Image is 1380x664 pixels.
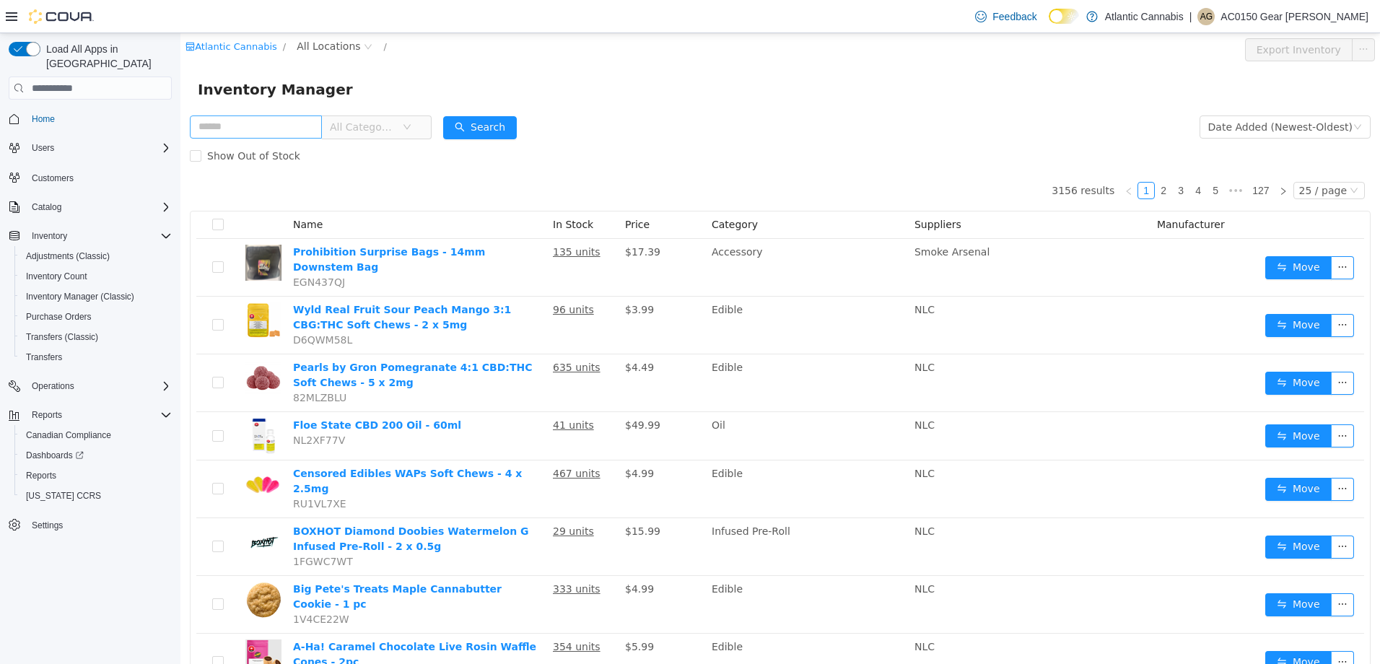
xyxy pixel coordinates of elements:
[525,485,728,543] td: Infused Pre-Roll
[65,385,101,421] img: Floe State CBD 200 Oil - 60ml hero shot
[372,434,420,446] u: 467 units
[992,149,1008,165] a: 3
[734,213,809,224] span: Smoke Arsenal
[26,110,61,128] a: Home
[1169,153,1178,163] i: icon: down
[1085,560,1151,583] button: icon: swapMove
[113,608,356,634] a: A-Ha! Caramel Chocolate Live Rosin Waffle Cones - 2pc
[26,490,101,502] span: [US_STATE] CCRS
[525,321,728,379] td: Edible
[734,550,754,562] span: NLC
[26,110,172,128] span: Home
[65,269,101,305] img: Wyld Real Fruit Sour Peach Mango 3:1 CBG:THC Soft Chews - 2 x 5mg hero shot
[977,185,1044,197] span: Manufacturer
[1150,445,1174,468] button: icon: ellipsis
[14,246,178,266] button: Adjustments (Classic)
[14,327,178,347] button: Transfers (Classic)
[734,434,754,446] span: NLC
[26,450,84,461] span: Dashboards
[1189,8,1192,25] p: |
[20,268,172,285] span: Inventory Count
[3,515,178,536] button: Settings
[17,45,181,68] span: Inventory Manager
[20,487,107,504] a: [US_STATE] CCRS
[222,89,231,100] i: icon: down
[26,377,80,395] button: Operations
[1105,8,1184,25] p: Atlantic Cannabis
[1150,618,1174,641] button: icon: ellipsis
[113,359,166,370] span: 82MLZBLU
[1150,560,1174,583] button: icon: ellipsis
[1173,89,1182,100] i: icon: down
[65,549,101,585] img: Big Pete's Treats Maple Cannabutter Cookie - 1 pc hero shot
[29,9,94,24] img: Cova
[26,271,87,282] span: Inventory Count
[20,487,172,504] span: Washington CCRS
[525,263,728,321] td: Edible
[26,406,172,424] span: Reports
[445,434,473,446] span: $4.99
[113,492,349,519] a: BOXHOT Diamond Doobies Watermelon G Infused Pre-Roll - 2 x 0.5g
[263,83,336,106] button: icon: searchSearch
[992,9,1036,24] span: Feedback
[975,149,991,165] a: 2
[1085,338,1151,362] button: icon: swapMove
[1028,83,1172,105] div: Date Added (Newest-Oldest)
[14,266,178,287] button: Inventory Count
[1094,149,1112,166] li: Next Page
[525,427,728,485] td: Edible
[26,377,172,395] span: Operations
[20,349,172,366] span: Transfers
[32,520,63,531] span: Settings
[5,9,14,18] i: icon: shop
[14,347,178,367] button: Transfers
[26,351,62,363] span: Transfers
[20,427,172,444] span: Canadian Compliance
[113,328,351,355] a: Pearls by Gron Pomegranate 4:1 CBD:THC Soft Chews - 5 x 2mg
[1085,281,1151,304] button: icon: swapMove
[40,42,172,71] span: Load All Apps in [GEOGRAPHIC_DATA]
[1197,8,1215,25] div: AC0150 Gear Mike
[9,102,172,573] nav: Complex example
[113,386,281,398] a: Floe State CBD 200 Oil - 60ml
[32,172,74,184] span: Customers
[3,405,178,425] button: Reports
[3,167,178,188] button: Customers
[26,139,60,157] button: Users
[1119,149,1166,165] div: 25 / page
[32,201,61,213] span: Catalog
[1067,149,1093,166] li: 127
[1044,149,1067,166] li: Next 5 Pages
[26,227,73,245] button: Inventory
[3,197,178,217] button: Catalog
[1049,24,1049,25] span: Dark Mode
[372,492,414,504] u: 29 units
[734,386,754,398] span: NLC
[1065,5,1172,28] button: Export Inventory
[65,606,101,642] img: A-Ha! Caramel Chocolate Live Rosin Waffle Cones - 2pc hero shot
[20,467,62,484] a: Reports
[3,226,178,246] button: Inventory
[3,376,178,396] button: Operations
[32,409,62,421] span: Reports
[445,386,480,398] span: $49.99
[1067,149,1093,165] a: 127
[445,492,480,504] span: $15.99
[113,523,172,534] span: 1FGWC7WT
[1085,502,1151,525] button: icon: swapMove
[372,608,420,619] u: 354 units
[445,608,473,619] span: $5.99
[20,268,93,285] a: Inventory Count
[525,379,728,427] td: Oil
[372,185,413,197] span: In Stock
[525,600,728,658] td: Edible
[26,517,69,534] a: Settings
[116,5,180,21] span: All Locations
[149,87,215,101] span: All Categories
[26,227,172,245] span: Inventory
[21,117,126,128] span: Show Out of Stock
[974,149,992,166] li: 2
[20,328,172,346] span: Transfers (Classic)
[113,434,341,461] a: Censored Edibles WAPs Soft Chews - 4 x 2.5mg
[26,170,79,187] a: Customers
